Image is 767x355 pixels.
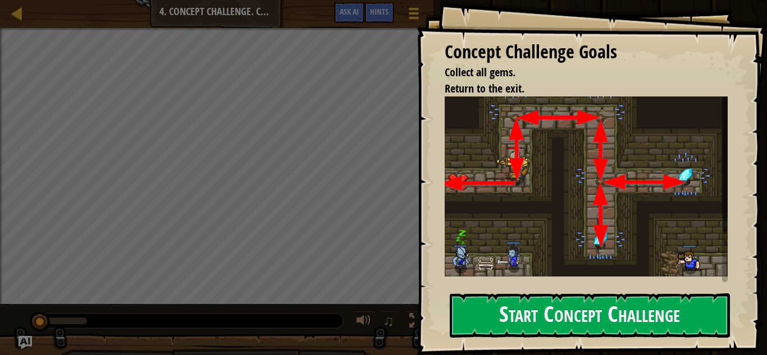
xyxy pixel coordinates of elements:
[445,81,524,96] span: Return to the exit.
[445,39,728,65] div: Concept Challenge Goals
[450,293,730,338] button: Start Concept Challenge
[445,96,728,276] img: First assesment
[340,6,359,17] span: Ask AI
[383,312,394,329] span: ♫
[400,2,428,29] button: Show game menu
[370,6,389,17] span: Hints
[353,311,375,334] button: Adjust volume
[431,81,725,97] li: Return to the exit.
[445,64,515,80] span: Collect all gems.
[381,311,400,334] button: ♫
[431,64,725,81] li: Collect all gems.
[19,336,32,349] button: Ask AI
[405,311,428,334] button: Toggle fullscreen
[334,2,364,23] button: Ask AI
